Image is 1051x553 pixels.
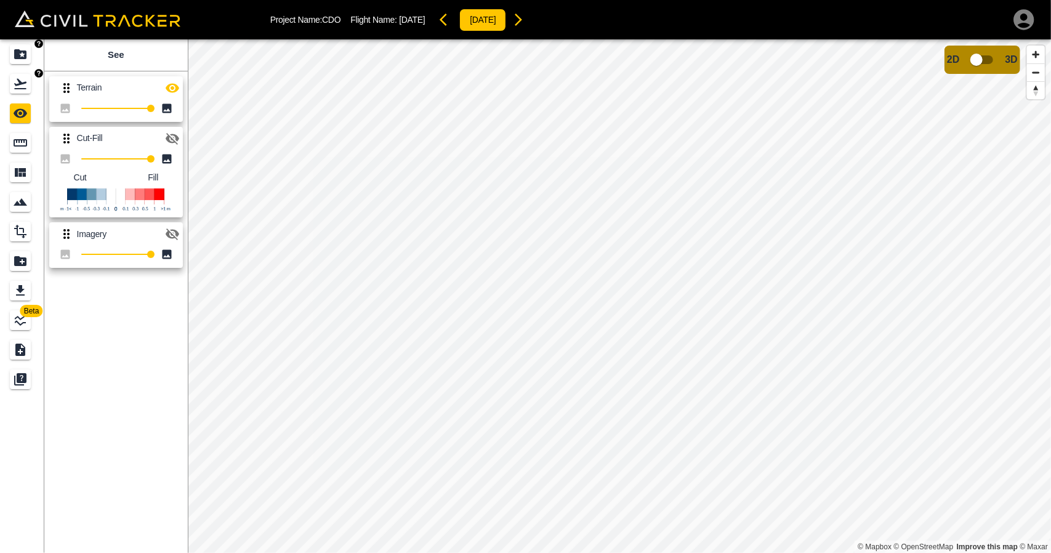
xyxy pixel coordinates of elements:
[957,543,1018,551] a: Map feedback
[894,543,954,551] a: OpenStreetMap
[1027,46,1045,63] button: Zoom in
[399,15,425,25] span: [DATE]
[270,15,341,25] p: Project Name: CDO
[1027,63,1045,81] button: Zoom out
[15,10,180,28] img: Civil Tracker
[1027,81,1045,99] button: Reset bearing to north
[1020,543,1048,551] a: Maxar
[459,9,506,31] button: [DATE]
[350,15,425,25] p: Flight Name:
[858,543,892,551] a: Mapbox
[1005,54,1018,65] span: 3D
[188,39,1051,553] canvas: Map
[947,54,959,65] span: 2D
